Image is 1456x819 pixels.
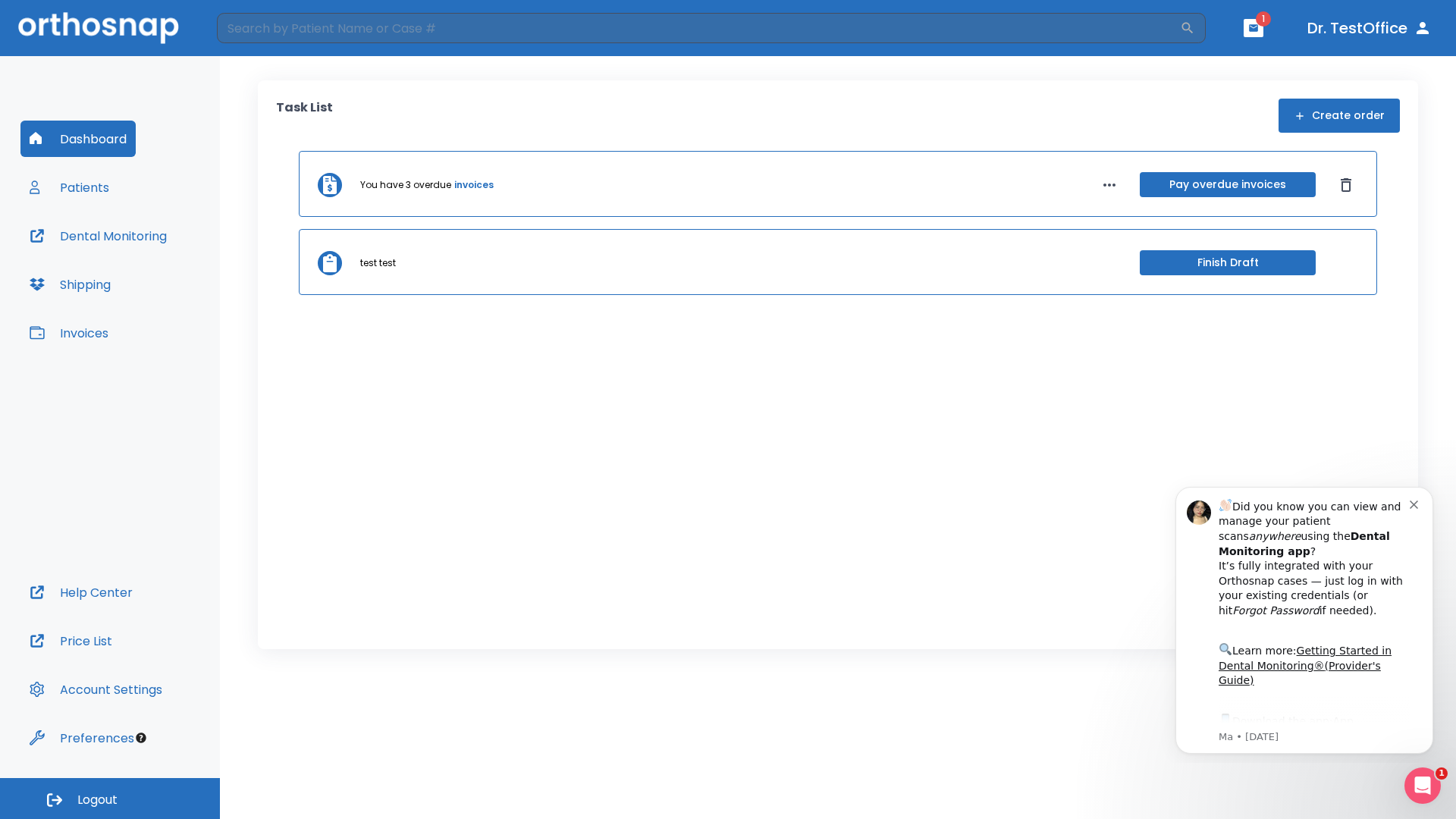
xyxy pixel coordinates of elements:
[20,266,120,303] button: Shipping
[77,792,118,808] span: Logout
[20,574,142,610] button: Help Center
[1301,14,1438,42] button: Dr. TestOffice
[1140,172,1316,197] button: Pay overdue invoices
[257,24,269,36] button: Dismiss notification
[18,12,179,43] img: Orthosnap
[1279,99,1400,133] button: Create order
[20,623,121,659] button: Price List
[66,257,257,271] p: Message from Ma, sent 5w ago
[360,256,396,270] p: test test
[1140,250,1316,275] button: Finish Draft
[1436,767,1448,780] span: 1
[20,218,176,254] button: Dental Monitoring
[20,169,118,206] button: Patients
[360,178,451,192] p: You have 3 overdue
[20,121,136,157] button: Dashboard
[134,731,148,745] div: Tooltip anchor
[1404,767,1441,804] iframe: Intercom live chat
[66,238,257,315] div: Download the app: | ​ Let us know if you need help getting started!
[1256,11,1271,27] span: 1
[20,720,143,756] button: Preferences
[1153,473,1456,763] iframe: Intercom notifications message
[276,99,333,133] p: Task List
[20,671,171,708] button: Account Settings
[1334,173,1358,197] button: Dismiss
[20,315,118,351] button: Invoices
[217,13,1180,43] input: Search by Patient Name or Case #
[66,242,201,269] a: App Store
[454,178,494,192] a: invoices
